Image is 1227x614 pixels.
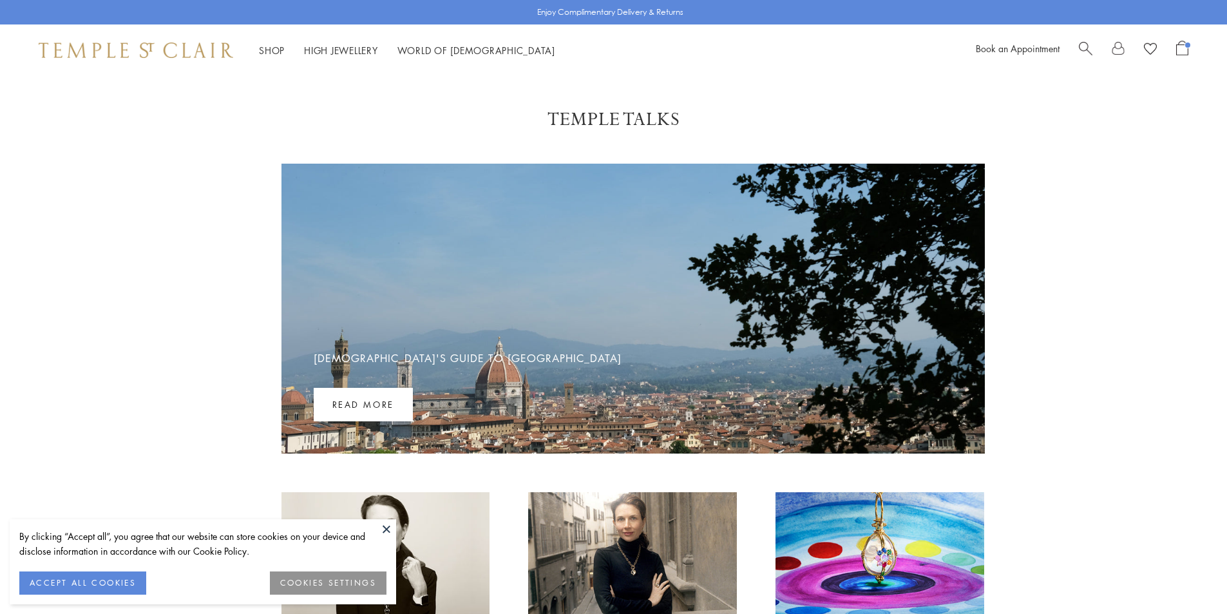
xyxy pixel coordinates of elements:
[259,44,285,57] a: ShopShop
[397,44,555,57] a: World of [DEMOGRAPHIC_DATA]World of [DEMOGRAPHIC_DATA]
[1079,41,1092,60] a: Search
[1176,41,1188,60] a: Open Shopping Bag
[304,44,378,57] a: High JewelleryHigh Jewellery
[1144,41,1157,60] a: View Wishlist
[19,571,146,595] button: ACCEPT ALL COOKIES
[537,6,683,19] p: Enjoy Complimentary Delivery & Returns
[52,108,1175,131] h1: Temple Talks
[19,529,386,559] div: By clicking “Accept all”, you agree that our website can store cookies on your device and disclos...
[314,388,413,421] a: Read more
[976,42,1060,55] a: Book an Appointment
[270,571,386,595] button: COOKIES SETTINGS
[39,43,233,58] img: Temple St. Clair
[314,351,622,365] a: [DEMOGRAPHIC_DATA]'s Guide to [GEOGRAPHIC_DATA]
[259,43,555,59] nav: Main navigation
